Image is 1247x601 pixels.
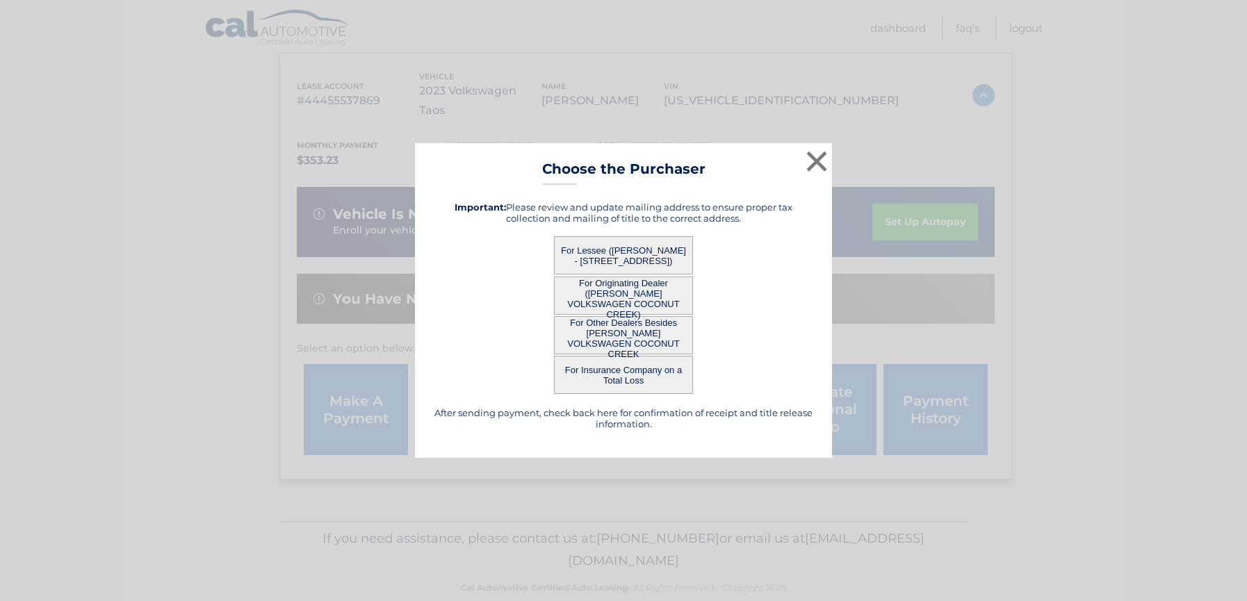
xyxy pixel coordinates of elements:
[432,201,815,224] h5: Please review and update mailing address to ensure proper tax collection and mailing of title to ...
[554,277,693,315] button: For Originating Dealer ([PERSON_NAME] VOLKSWAGEN COCONUT CREEK)
[455,201,506,213] strong: Important:
[542,160,706,185] h3: Choose the Purchaser
[432,407,815,429] h5: After sending payment, check back here for confirmation of receipt and title release information.
[554,356,693,394] button: For Insurance Company on a Total Loss
[803,147,831,175] button: ×
[554,316,693,354] button: For Other Dealers Besides [PERSON_NAME] VOLKSWAGEN COCONUT CREEK
[554,236,693,274] button: For Lessee ([PERSON_NAME] - [STREET_ADDRESS])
